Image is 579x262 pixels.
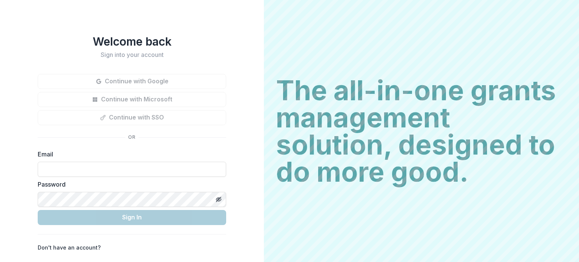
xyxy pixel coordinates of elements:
p: Don't have an account? [38,244,101,251]
label: Password [38,180,222,189]
h1: Welcome back [38,35,226,48]
button: Continue with Microsoft [38,92,226,107]
button: Sign In [38,210,226,225]
button: Continue with SSO [38,110,226,125]
h2: Sign into your account [38,51,226,58]
button: Continue with Google [38,74,226,89]
label: Email [38,150,222,159]
button: Toggle password visibility [213,193,225,205]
